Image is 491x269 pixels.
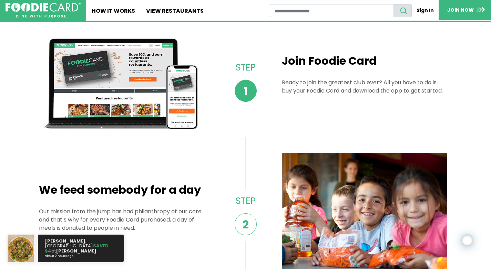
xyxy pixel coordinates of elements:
h2: Join Foodie Card [282,54,447,67]
p: Ready to join the greatest club ever? All you have to do is buy your Foodie Card and download the... [282,78,447,95]
strong: 4 [48,248,51,254]
span: 2 [235,213,257,235]
small: about 2 hours ago [45,255,115,258]
input: restaurant search [270,4,394,17]
p: Our mission from the jump has had philanthropy at our core and that’s why for every Foodie Card p... [39,207,204,232]
h2: We feed somebody for a day [39,183,204,196]
span: 1 [235,80,257,102]
p: Step [226,194,265,208]
strong: [PERSON_NAME] [45,238,85,244]
img: Webhook [8,235,34,262]
strong: SAVED $ [45,243,109,254]
p: , [GEOGRAPHIC_DATA] at [45,239,117,258]
img: FoodieCard; Eat, Drink, Save, Donate [6,3,81,18]
strong: [PERSON_NAME] [56,248,96,254]
a: Sign In [412,4,439,17]
button: search [393,4,412,17]
p: Step [226,61,265,74]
